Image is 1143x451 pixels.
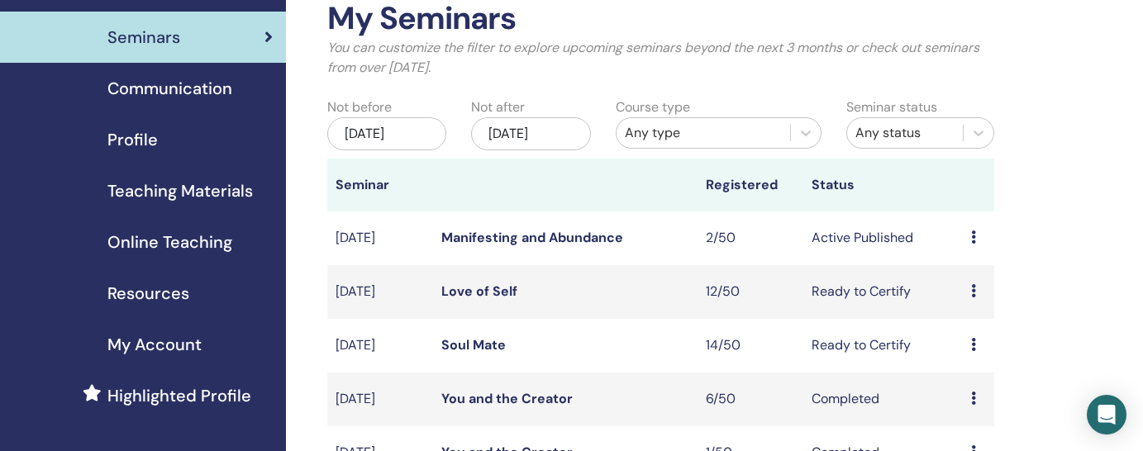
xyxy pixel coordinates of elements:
a: You and the Creator [441,390,573,407]
td: 14/50 [698,319,803,373]
div: Open Intercom Messenger [1087,395,1126,434]
th: Status [803,159,962,211]
span: Seminars [107,25,180,50]
a: Soul Mate [441,336,506,354]
label: Not before [327,97,392,117]
td: [DATE] [327,373,433,426]
a: Love of Self [441,282,517,300]
td: [DATE] [327,265,433,319]
div: Any type [625,123,782,143]
th: Registered [698,159,803,211]
td: [DATE] [327,211,433,265]
a: Manifesting and Abundance [441,229,623,246]
td: 12/50 [698,265,803,319]
div: Any status [855,123,955,143]
p: You can customize the filter to explore upcoming seminars beyond the next 3 months or check out s... [327,38,994,78]
label: Not after [471,97,525,117]
td: 6/50 [698,373,803,426]
label: Seminar status [846,97,937,117]
td: 2/50 [698,211,803,265]
label: Course type [616,97,690,117]
th: Seminar [327,159,433,211]
span: Resources [107,281,189,306]
span: Teaching Materials [107,178,253,203]
span: Highlighted Profile [107,383,251,408]
span: Profile [107,127,158,152]
td: Active Published [803,211,962,265]
span: My Account [107,332,202,357]
span: Online Teaching [107,230,232,254]
td: [DATE] [327,319,433,373]
td: Ready to Certify [803,265,962,319]
td: Completed [803,373,962,426]
td: Ready to Certify [803,319,962,373]
div: [DATE] [327,117,446,150]
div: [DATE] [471,117,590,150]
span: Communication [107,76,232,101]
